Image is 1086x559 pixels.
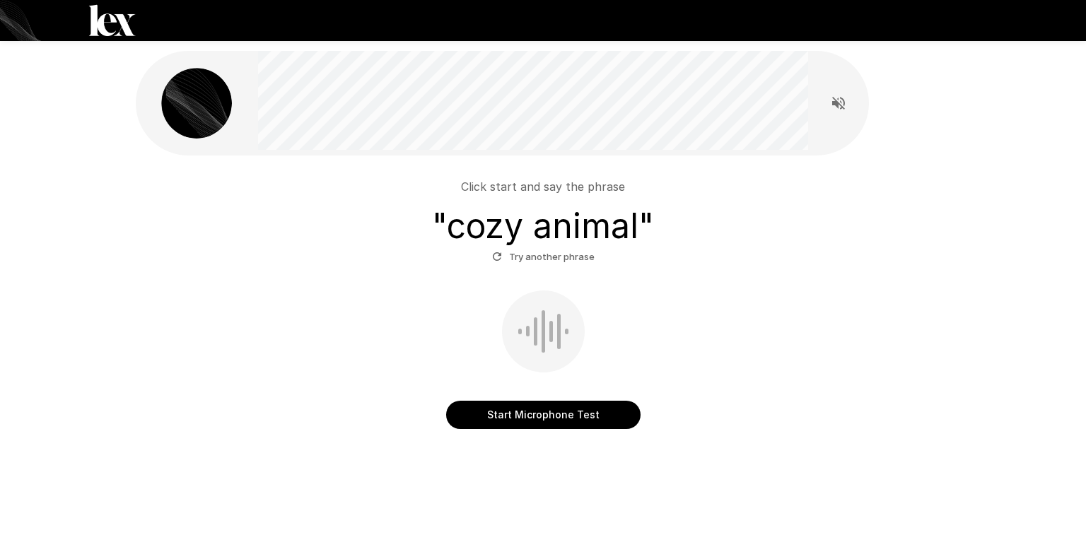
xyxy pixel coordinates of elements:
[489,246,598,268] button: Try another phrase
[446,401,641,429] button: Start Microphone Test
[824,89,853,117] button: Read questions aloud
[161,68,232,139] img: lex_avatar2.png
[432,206,654,246] h3: " cozy animal "
[461,178,625,195] p: Click start and say the phrase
